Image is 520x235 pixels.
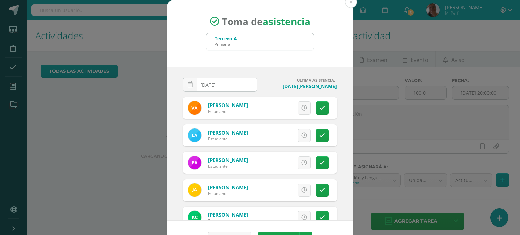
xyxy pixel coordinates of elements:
[222,15,310,28] span: Toma de
[208,129,248,136] a: [PERSON_NAME]
[188,128,201,142] img: b36befcc9297fd97219199882031c6b5.png
[265,157,284,169] span: Excusa
[183,78,257,91] input: Fecha de Inasistencia
[208,157,248,163] a: [PERSON_NAME]
[208,109,248,114] div: Estudiante
[215,35,237,42] div: Tercero A
[188,211,201,224] img: ac7dad3b065100b2d99b042c4d714966.png
[208,191,248,196] div: Estudiante
[263,83,337,89] h4: [DATE][PERSON_NAME]
[206,33,314,50] input: Busca un grado o sección aquí...
[265,184,284,196] span: Excusa
[188,101,201,115] img: f3c784769624000cf82f6250deb9960d.png
[188,156,201,169] img: 80e7e877a343deac055cf56dd9d73daa.png
[208,184,248,191] a: [PERSON_NAME]
[188,183,201,197] img: e8c2abea43a1135e999aa10092df01d7.png
[208,136,248,142] div: Estudiante
[208,163,248,169] div: Estudiante
[263,78,337,83] h4: ULTIMA ASISTENCIA:
[208,102,248,109] a: [PERSON_NAME]
[265,211,284,224] span: Excusa
[263,15,310,28] strong: asistencia
[215,42,237,47] div: Primaria
[208,218,248,224] div: Estudiante
[265,102,284,114] span: Excusa
[208,211,248,218] a: [PERSON_NAME]
[265,129,284,142] span: Excusa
